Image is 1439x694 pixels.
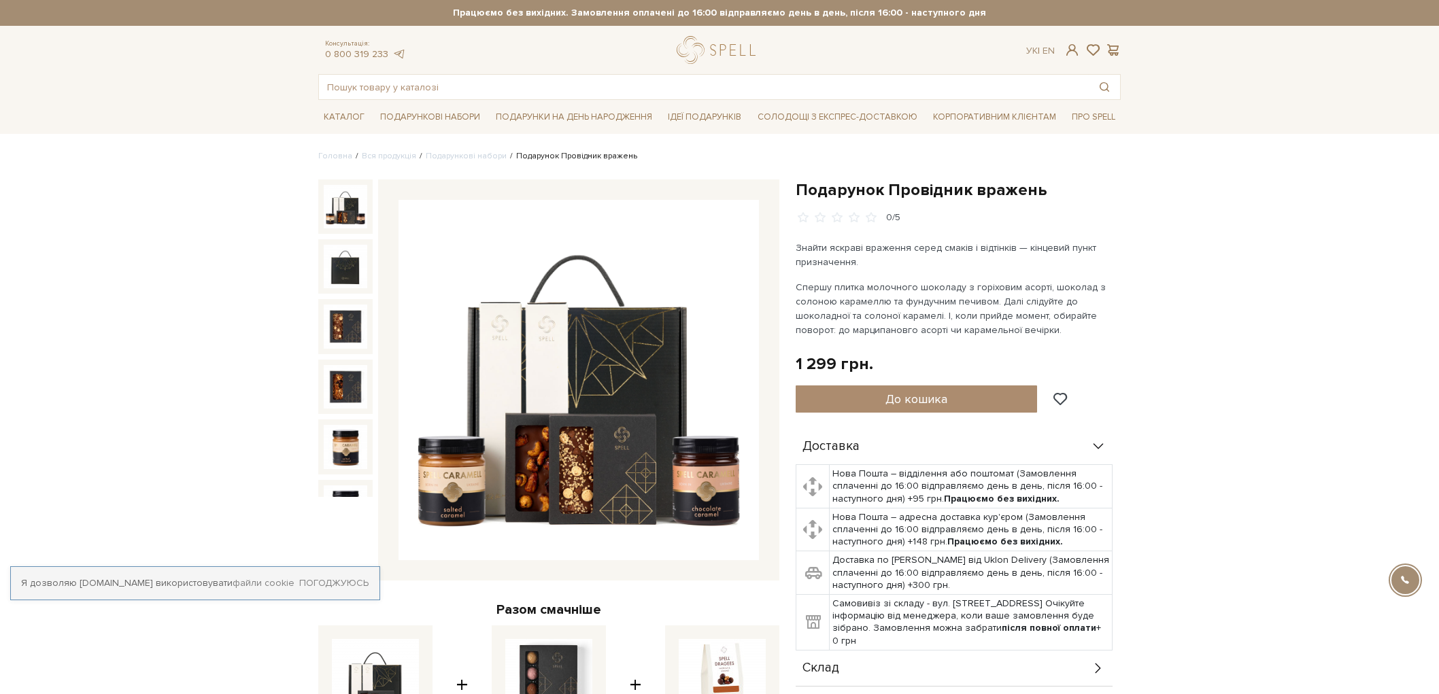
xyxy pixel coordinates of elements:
img: Подарунок Провідник вражень [324,245,367,288]
b: Працюємо без вихідних. [944,493,1060,504]
div: Ук [1026,45,1055,57]
a: Корпоративним клієнтам [928,107,1062,128]
td: Нова Пошта – відділення або поштомат (Замовлення сплаченні до 16:00 відправляємо день в день, піс... [829,465,1113,508]
button: До кошика [796,385,1037,413]
a: Подарункові набори [375,107,486,128]
a: Ідеї подарунків [662,107,747,128]
a: logo [677,36,762,64]
a: Про Spell [1066,107,1121,128]
img: Подарунок Провідник вражень [399,200,759,560]
p: Спершу плитка молочного шоколаду з горіховим асорті, шоколад з солоною карамеллю та фундучним печ... [796,280,1115,337]
td: Самовивіз зі складу - вул. [STREET_ADDRESS] Очікуйте інформацію від менеджера, коли ваше замовлен... [829,595,1113,650]
div: Я дозволяю [DOMAIN_NAME] використовувати [11,577,379,589]
span: Консультація: [325,39,405,48]
h1: Подарунок Провідник вражень [796,179,1121,201]
td: Нова Пошта – адресна доставка кур'єром (Замовлення сплаченні до 16:00 відправляємо день в день, п... [829,508,1113,551]
img: Подарунок Провідник вражень [324,425,367,468]
a: telegram [392,48,405,60]
a: Погоджуюсь [299,577,369,589]
img: Подарунок Провідник вражень [324,485,367,529]
div: 0/5 [886,211,900,224]
b: після повної оплати [1002,622,1096,634]
span: До кошика [885,392,947,406]
strong: Працюємо без вихідних. Замовлення оплачені до 16:00 відправляємо день в день, після 16:00 - насту... [318,7,1121,19]
a: 0 800 319 233 [325,48,388,60]
div: 1 299 грн. [796,353,873,375]
li: Подарунок Провідник вражень [507,150,637,162]
td: Доставка по [PERSON_NAME] від Uklon Delivery (Замовлення сплаченні до 16:00 відправляємо день в д... [829,551,1113,595]
img: Подарунок Провідник вражень [324,365,367,409]
a: Каталог [318,107,370,128]
b: Працюємо без вихідних. [947,536,1063,547]
div: Разом смачніше [318,601,779,619]
img: Подарунок Провідник вражень [324,305,367,348]
a: Солодощі з експрес-доставкою [752,105,923,128]
span: | [1038,45,1040,56]
a: Подарункові набори [426,151,507,161]
input: Пошук товару у каталозі [319,75,1089,99]
span: Склад [802,662,839,674]
a: Вся продукція [362,151,416,161]
span: Доставка [802,440,860,453]
img: Подарунок Провідник вражень [324,185,367,228]
a: Подарунки на День народження [490,107,658,128]
p: Знайти яскраві враження серед смаків і відтінків — кінцевий пункт призначення. [796,241,1115,269]
a: файли cookie [233,577,294,589]
a: Головна [318,151,352,161]
button: Пошук товару у каталозі [1089,75,1120,99]
a: En [1043,45,1055,56]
